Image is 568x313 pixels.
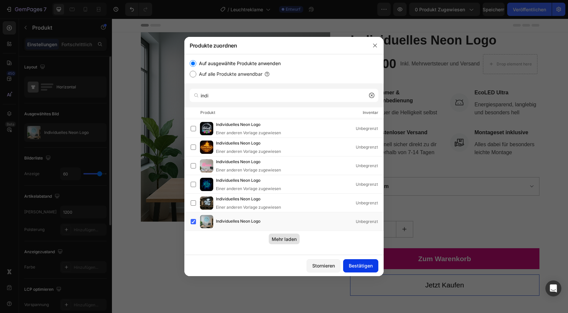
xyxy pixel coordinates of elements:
[190,89,378,102] input: Produkte suchen
[216,122,260,127] font: Individuelles Neon Logo
[216,219,260,224] font: Individuelles Neon Logo
[263,122,327,138] p: Schnell sicher direkt zu dir innerhalb von 7-14 Tagen
[385,43,420,48] div: Drop element here
[238,37,285,54] div: €475,00
[356,145,378,150] font: Unbegrenzt
[272,236,297,242] font: Mehr laden
[200,122,213,135] img: Produkt-Bild
[313,261,352,272] p: Jetzt Kaufen
[255,203,284,219] input: quantity
[545,280,561,296] div: Öffnen Sie den Intercom Messenger
[284,203,301,219] button: increment
[216,130,281,135] font: Einer anderen Vorlage zugewiesen
[269,234,300,244] button: Mehr laden
[356,182,378,187] font: Unbegrenzt
[216,205,281,210] font: Einer anderen Vorlage zugewiesen
[363,70,427,78] p: EcoLED Ultra
[312,263,335,268] font: Stornieren
[363,82,427,98] p: Energiesparend, langlebig und besonders hell
[363,110,427,118] p: Montageset inklusive
[238,14,427,30] h2: Individuelles Neon Logo
[190,42,237,49] font: Produkte zuordnen
[288,41,368,50] p: Inkl. Mehrwertsteuer und Versand
[363,110,378,115] font: Inventar
[200,110,215,115] font: Produkt
[263,70,327,86] p: Dimmer & Fernbedienung
[200,159,213,172] img: Produkt-Bild
[263,90,327,98] p: Steuer die Helligkeit selbst
[216,167,281,172] font: Einer anderen Vorlage zugewiesen
[363,122,427,138] p: Alles dabei für besonders leichte Montage
[199,71,262,77] font: Auf alle Produkte anwendbar
[216,178,260,183] font: Individuelles Neon Logo
[356,126,378,131] font: Unbegrenzt
[238,203,255,219] button: decrement
[238,230,427,251] button: Zum Warenkorb &nbsp;
[200,141,213,154] img: Produkt-Bild
[216,159,260,164] font: Individuelles Neon Logo
[199,60,281,66] font: Auf ausgewählte Produkte anwenden
[306,235,359,246] div: Zum Warenkorb
[238,149,255,158] legend: Größe
[343,259,378,272] button: Bestätigen
[216,196,260,201] font: Individuelles Neon Logo
[239,188,427,196] p: Menge
[216,186,281,191] font: Einer anderen Vorlage zugewiesen
[356,219,378,224] font: Unbegrenzt
[238,256,427,277] button: <p>Jetzt Kaufen&nbsp;</p>
[216,149,281,154] font: Einer anderen Vorlage zugewiesen
[356,200,378,205] font: Unbegrenzt
[263,110,327,118] p: Kostenloser Versand
[200,196,213,210] img: Produkt-Bild
[200,178,213,191] img: Produkt-Bild
[349,263,373,268] font: Bestätigen
[356,163,378,168] font: Unbegrenzt
[216,141,260,146] font: Individuelles Neon Logo
[200,215,213,228] img: Produkt-Bild
[307,259,340,272] button: Stornieren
